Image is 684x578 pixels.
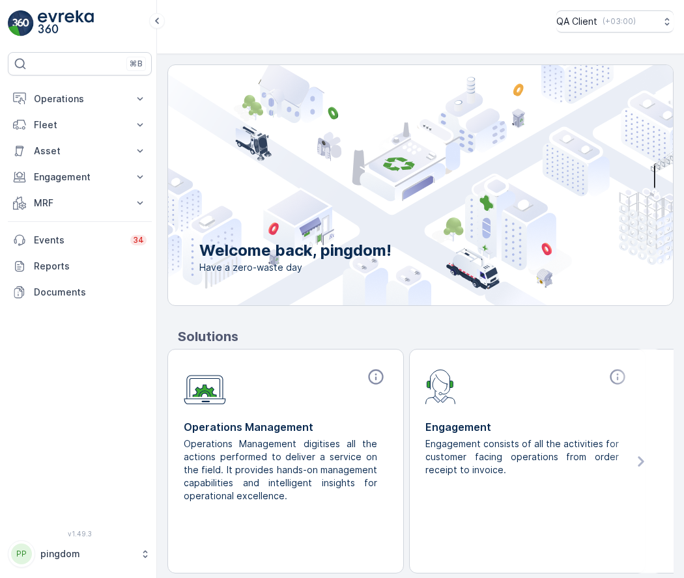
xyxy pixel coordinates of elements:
[603,16,636,27] p: ( +03:00 )
[34,92,126,105] p: Operations
[8,279,152,305] a: Documents
[133,235,144,245] p: 34
[34,197,126,210] p: MRF
[556,10,674,33] button: QA Client(+03:00)
[184,437,377,502] p: Operations Management digitises all the actions performed to deliver a service on the field. It p...
[8,164,152,190] button: Engagement
[34,118,126,131] p: Fleet
[34,260,147,273] p: Reports
[199,240,392,261] p: Welcome back, pingdom!
[38,10,94,36] img: logo_light-DOdMpM7g.png
[425,419,629,435] p: Engagement
[556,15,597,28] p: QA Client
[11,544,32,564] div: PP
[178,327,674,346] p: Solutions
[8,112,152,138] button: Fleet
[8,227,152,253] a: Events34
[8,138,152,164] button: Asset
[184,419,388,435] p: Operations Management
[425,437,619,476] p: Engagement consists of all the activities for customer facing operations from order receipt to in...
[34,144,126,158] p: Asset
[34,234,122,247] p: Events
[8,253,152,279] a: Reports
[199,261,392,274] span: Have a zero-waste day
[34,171,126,184] p: Engagement
[8,190,152,216] button: MRF
[8,86,152,112] button: Operations
[425,368,456,404] img: module-icon
[184,368,226,405] img: module-icon
[34,286,147,299] p: Documents
[130,59,143,69] p: ⌘B
[8,530,152,538] span: v 1.49.3
[8,10,34,36] img: logo
[8,540,152,568] button: PPpingdom
[109,65,673,305] img: city illustration
[40,547,134,560] p: pingdom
